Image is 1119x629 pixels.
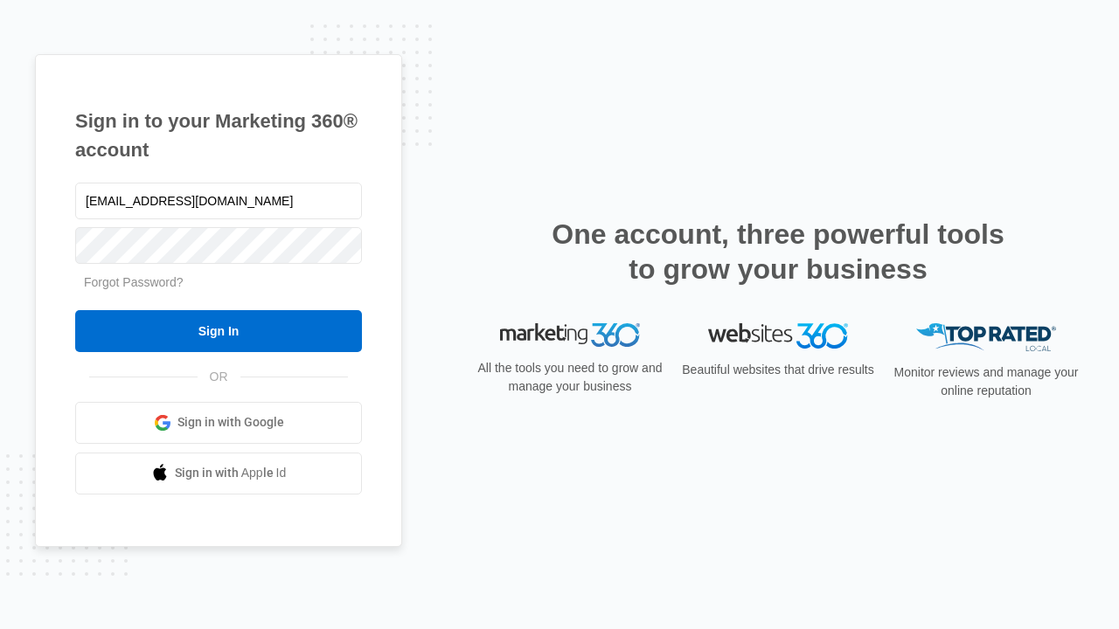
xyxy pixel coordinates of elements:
[75,402,362,444] a: Sign in with Google
[472,359,668,396] p: All the tools you need to grow and manage your business
[177,413,284,432] span: Sign in with Google
[175,464,287,482] span: Sign in with Apple Id
[84,275,184,289] a: Forgot Password?
[916,323,1056,352] img: Top Rated Local
[75,107,362,164] h1: Sign in to your Marketing 360® account
[888,363,1084,400] p: Monitor reviews and manage your online reputation
[500,323,640,348] img: Marketing 360
[75,453,362,494] a: Sign in with Apple Id
[680,361,876,379] p: Beautiful websites that drive results
[75,183,362,219] input: Email
[708,323,848,349] img: Websites 360
[546,217,1010,287] h2: One account, three powerful tools to grow your business
[198,368,240,386] span: OR
[75,310,362,352] input: Sign In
